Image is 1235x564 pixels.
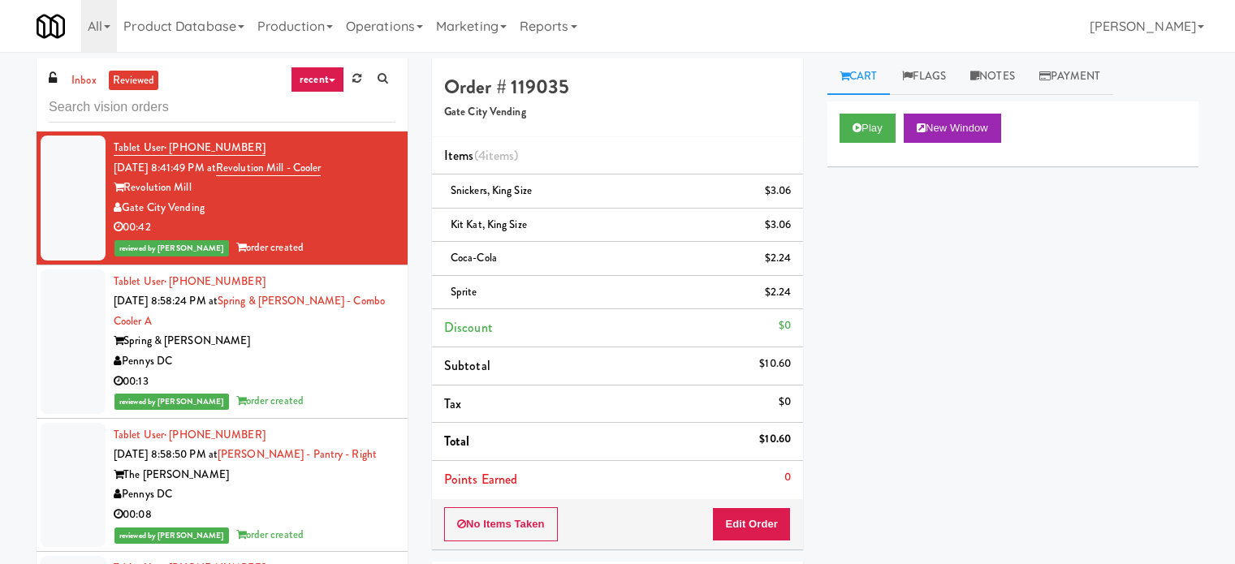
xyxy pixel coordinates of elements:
[114,465,395,485] div: The [PERSON_NAME]
[114,446,218,462] span: [DATE] 8:58:50 PM at
[779,392,791,412] div: $0
[444,76,791,97] h4: Order # 119035
[784,467,791,488] div: 0
[114,293,385,329] a: Spring & [PERSON_NAME] - Combo Cooler A
[712,507,791,541] button: Edit Order
[444,507,558,541] button: No Items Taken
[444,146,518,165] span: Items
[236,239,304,255] span: order created
[114,140,266,156] a: Tablet User· [PHONE_NUMBER]
[114,198,395,218] div: Gate City Vending
[114,394,229,410] span: reviewed by [PERSON_NAME]
[114,240,229,256] span: reviewed by [PERSON_NAME]
[444,356,490,375] span: Subtotal
[765,248,792,269] div: $2.24
[444,106,791,118] h5: Gate City Vending
[291,67,344,93] a: recent
[109,71,159,91] a: reviewed
[164,427,266,442] span: · [PHONE_NUMBER]
[218,446,377,462] a: [PERSON_NAME] - Pantry - Right
[67,71,101,91] a: inbox
[114,160,216,175] span: [DATE] 8:41:49 PM at
[114,427,266,442] a: Tablet User· [PHONE_NUMBER]
[114,293,218,308] span: [DATE] 8:58:24 PM at
[444,394,461,413] span: Tax
[216,160,321,176] a: Revolution Mill - Cooler
[1027,58,1113,95] a: Payment
[904,114,1001,143] button: New Window
[474,146,519,165] span: (4 )
[759,354,791,374] div: $10.60
[114,217,395,238] div: 00:42
[444,432,470,450] span: Total
[486,146,515,165] ng-pluralize: items
[114,273,266,289] a: Tablet User· [PHONE_NUMBER]
[49,93,395,123] input: Search vision orders
[114,505,395,525] div: 00:08
[236,393,304,408] span: order created
[779,316,791,336] div: $0
[114,331,395,351] div: Spring & [PERSON_NAME]
[114,372,395,392] div: 00:13
[827,58,890,95] a: Cart
[114,527,229,544] span: reviewed by [PERSON_NAME]
[451,183,532,198] span: Snickers, King Size
[37,12,65,41] img: Micromart
[164,140,266,155] span: · [PHONE_NUMBER]
[37,131,408,265] li: Tablet User· [PHONE_NUMBER][DATE] 8:41:49 PM atRevolution Mill - CoolerRevolution MillGate City V...
[164,273,266,289] span: · [PHONE_NUMBER]
[236,527,304,542] span: order created
[451,284,477,299] span: Sprite
[114,351,395,372] div: Pennys DC
[114,178,395,198] div: Revolution Mill
[451,250,497,265] span: Coca-Cola
[759,429,791,450] div: $10.60
[765,282,792,303] div: $2.24
[840,114,896,143] button: Play
[114,484,395,505] div: Pennys DC
[444,470,517,489] span: Points Earned
[958,58,1027,95] a: Notes
[37,419,408,553] li: Tablet User· [PHONE_NUMBER][DATE] 8:58:50 PM at[PERSON_NAME] - Pantry - RightThe [PERSON_NAME]Pen...
[765,215,792,235] div: $3.06
[451,217,527,232] span: Kit Kat, King Size
[37,265,408,419] li: Tablet User· [PHONE_NUMBER][DATE] 8:58:24 PM atSpring & [PERSON_NAME] - Combo Cooler ASpring & [P...
[444,318,493,337] span: Discount
[765,181,792,201] div: $3.06
[890,58,959,95] a: Flags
